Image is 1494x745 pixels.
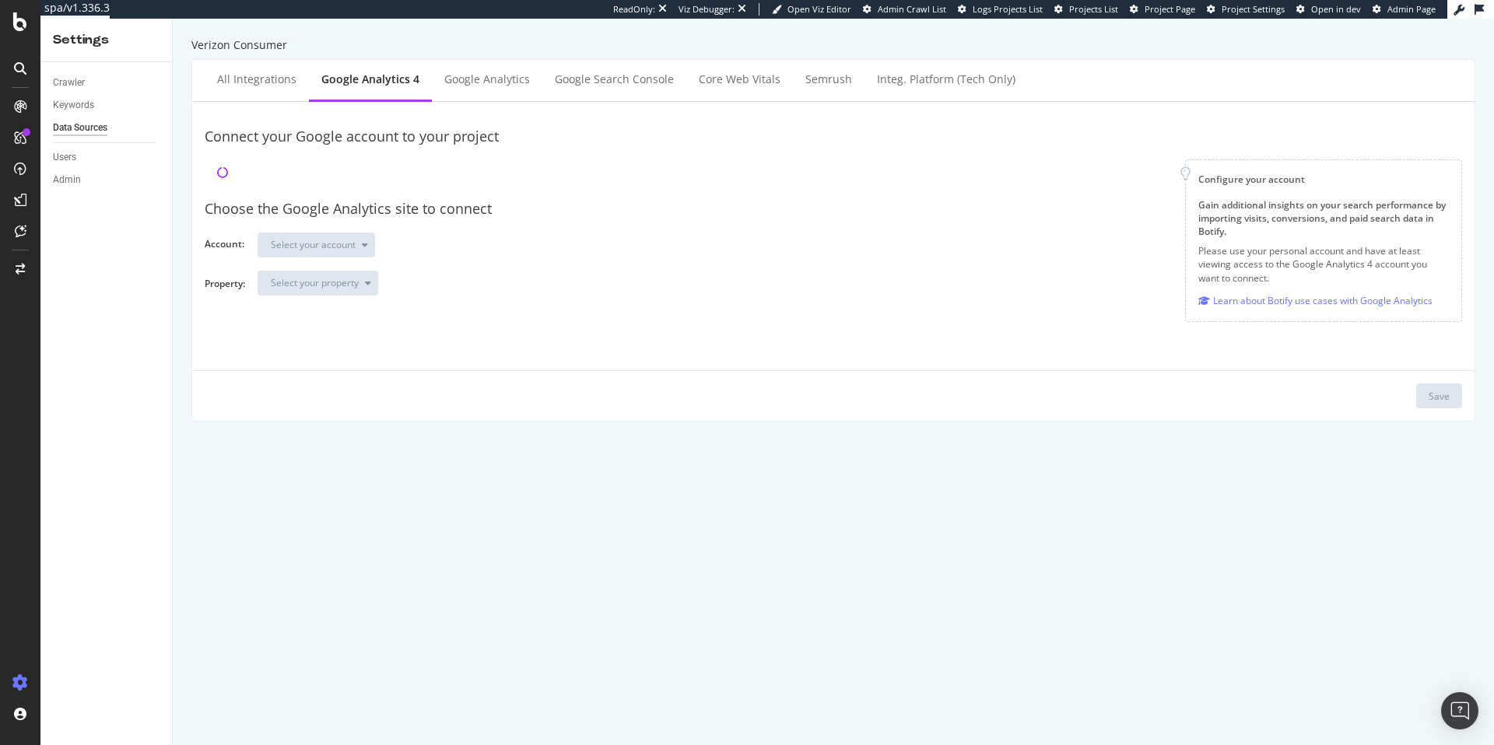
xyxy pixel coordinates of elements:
[1441,692,1478,729] div: Open Intercom Messenger
[53,120,107,136] div: Data Sources
[863,3,946,16] a: Admin Crawl List
[555,72,674,87] div: Google Search Console
[53,97,161,114] a: Keywords
[205,199,1462,219] div: Choose the Google Analytics site to connect
[271,278,359,288] div: Select your property
[217,72,296,87] div: All integrations
[53,172,161,188] a: Admin
[1416,383,1462,408] button: Save
[1311,3,1361,15] span: Open in dev
[53,97,94,114] div: Keywords
[53,149,76,166] div: Users
[699,72,780,87] div: Core Web Vitals
[53,31,160,49] div: Settings
[1387,3,1436,15] span: Admin Page
[53,149,161,166] a: Users
[877,72,1015,87] div: Integ. Platform (tech only)
[258,271,378,296] button: Select your property
[1198,244,1449,284] p: Please use your personal account and have at least viewing access to the Google Analytics 4 accou...
[53,172,81,188] div: Admin
[1130,3,1195,16] a: Project Page
[205,127,1462,147] div: Connect your Google account to your project
[787,3,851,15] span: Open Viz Editor
[271,240,356,250] div: Select your account
[1069,3,1118,15] span: Projects List
[1145,3,1195,15] span: Project Page
[613,3,655,16] div: ReadOnly:
[1198,198,1449,238] div: Gain additional insights on your search performance by importing visits, conversions, and paid se...
[679,3,735,16] div: Viz Debugger:
[1222,3,1285,15] span: Project Settings
[1198,292,1433,309] a: Learn about Botify use cases with Google Analytics
[1296,3,1361,16] a: Open in dev
[321,72,419,87] div: Google Analytics 4
[772,3,851,16] a: Open Viz Editor
[1054,3,1118,16] a: Projects List
[973,3,1043,15] span: Logs Projects List
[878,3,946,15] span: Admin Crawl List
[958,3,1043,16] a: Logs Projects List
[205,237,245,254] label: Account:
[53,75,161,91] a: Crawler
[1373,3,1436,16] a: Admin Page
[191,37,1475,53] div: Verizon Consumer
[1207,3,1285,16] a: Project Settings
[1429,390,1450,403] div: Save
[805,72,852,87] div: Semrush
[444,72,530,87] div: Google Analytics
[258,233,375,257] button: Select your account
[217,167,228,178] div: loading
[205,277,245,304] label: Property:
[53,75,85,91] div: Crawler
[1198,173,1449,186] div: Configure your account
[53,120,161,136] a: Data Sources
